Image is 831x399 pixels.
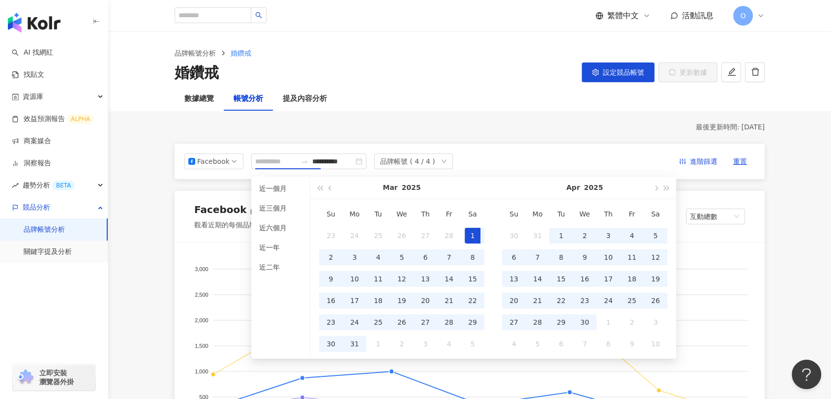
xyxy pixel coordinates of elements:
[343,311,366,333] td: 2025-03-24
[577,249,593,265] div: 9
[690,209,741,224] span: 互動總數
[592,69,599,76] span: setting
[394,271,410,287] div: 12
[549,203,573,225] th: Tu
[319,290,343,311] td: 2025-03-16
[319,203,343,225] th: Su
[194,203,309,216] div: Facebook 品牌成效走勢
[323,314,339,330] div: 23
[231,49,251,57] span: 婚鑽戒
[414,225,437,246] td: 2025-02-27
[725,153,755,169] button: 重置
[394,293,410,308] div: 19
[596,203,620,225] th: Th
[366,333,390,355] td: 2025-04-01
[573,246,596,268] td: 2025-04-09
[596,268,620,290] td: 2025-04-17
[553,336,569,352] div: 6
[234,93,263,105] div: 帳號分析
[366,246,390,268] td: 2025-03-04
[671,153,725,169] button: 進階篩選
[24,225,65,235] a: 品牌帳號分析
[343,333,366,355] td: 2025-03-31
[620,203,644,225] th: Fr
[323,293,339,308] div: 16
[394,314,410,330] div: 26
[343,203,366,225] th: Mo
[175,62,219,83] div: 婚鑽戒
[648,336,663,352] div: 10
[530,249,545,265] div: 7
[600,314,616,330] div: 1
[553,293,569,308] div: 22
[644,333,667,355] td: 2025-05-10
[195,291,208,297] tspan: 2,500
[12,158,51,168] a: 洞察報告
[620,333,644,355] td: 2025-05-09
[644,203,667,225] th: Sa
[526,290,549,311] td: 2025-04-21
[255,181,306,196] li: 近一個月
[437,225,461,246] td: 2025-02-28
[347,293,362,308] div: 17
[530,293,545,308] div: 21
[414,290,437,311] td: 2025-03-20
[596,290,620,311] td: 2025-04-24
[624,228,640,244] div: 4
[733,154,747,170] span: 重置
[52,181,75,190] div: BETA
[441,336,457,352] div: 4
[383,177,397,199] button: Mar
[414,203,437,225] th: Th
[39,368,74,386] span: 立即安裝 瀏覽器外掛
[390,333,414,355] td: 2025-04-02
[600,249,616,265] div: 10
[644,225,667,246] td: 2025-04-05
[195,368,208,374] tspan: 1,000
[441,158,447,164] span: down
[600,228,616,244] div: 3
[751,67,760,76] span: delete
[461,311,484,333] td: 2025-03-29
[620,311,644,333] td: 2025-05-02
[465,336,480,352] div: 5
[526,268,549,290] td: 2025-04-14
[644,246,667,268] td: 2025-04-12
[319,225,343,246] td: 2025-02-23
[441,228,457,244] div: 28
[323,228,339,244] div: 23
[417,314,433,330] div: 27
[343,246,366,268] td: 2025-03-03
[461,246,484,268] td: 2025-03-08
[24,247,72,257] a: 關鍵字提及分析
[648,314,663,330] div: 3
[727,67,736,76] span: edit
[620,268,644,290] td: 2025-04-18
[566,177,580,199] button: Apr
[596,311,620,333] td: 2025-05-01
[370,293,386,308] div: 18
[596,333,620,355] td: 2025-05-08
[417,228,433,244] div: 27
[549,311,573,333] td: 2025-04-29
[624,271,640,287] div: 18
[366,268,390,290] td: 2025-03-11
[370,314,386,330] div: 25
[596,225,620,246] td: 2025-04-03
[394,228,410,244] div: 26
[437,203,461,225] th: Fr
[437,333,461,355] td: 2025-04-04
[370,271,386,287] div: 11
[16,369,35,385] img: chrome extension
[792,360,821,389] iframe: Help Scout Beacon - Open
[582,62,654,82] button: 設定競品帳號
[323,249,339,265] div: 2
[577,228,593,244] div: 2
[600,293,616,308] div: 24
[255,220,306,236] li: 近六個月
[648,293,663,308] div: 26
[390,246,414,268] td: 2025-03-05
[417,293,433,308] div: 20
[644,268,667,290] td: 2025-04-19
[620,225,644,246] td: 2025-04-04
